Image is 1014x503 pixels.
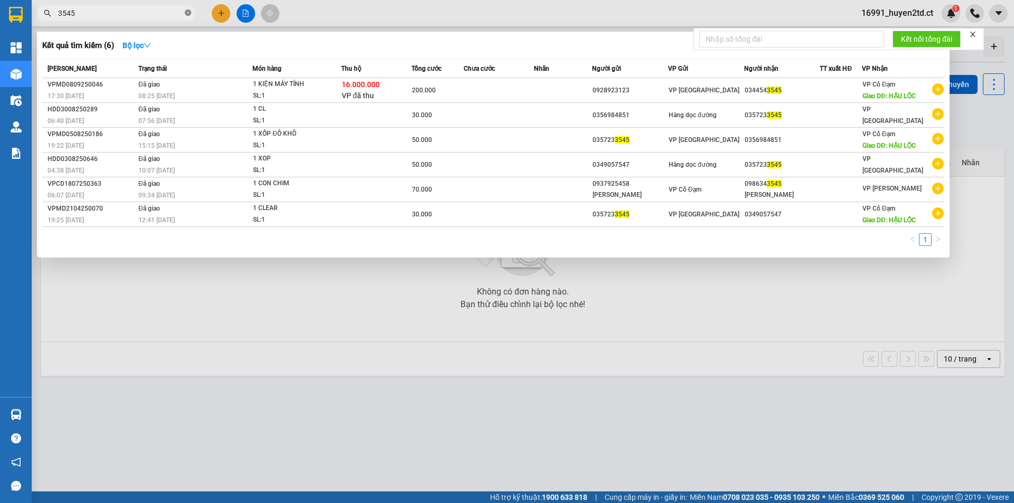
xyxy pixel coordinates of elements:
span: Giao DĐ: HẬU LỘC [862,92,916,100]
span: 16.000.000 [342,80,380,89]
span: 15:15 [DATE] [138,142,175,149]
span: 3545 [615,136,630,144]
span: 06:07 [DATE] [48,192,84,199]
span: Đã giao [138,205,160,212]
button: Bộ lọcdown [114,37,159,54]
span: 3545 [615,211,630,218]
span: VP Cổ Đạm [862,130,895,138]
input: Tìm tên, số ĐT hoặc mã đơn [58,7,183,19]
span: VP [GEOGRAPHIC_DATA] [862,106,923,125]
div: 0349057547 [745,209,820,220]
span: close-circle [185,10,191,16]
div: 035723 [593,135,668,146]
span: Chưa cước [464,65,495,72]
div: 1 XỐP ĐỒ KHÔ [253,128,332,140]
span: Đã giao [138,180,160,187]
span: VP [GEOGRAPHIC_DATA] [862,155,923,174]
span: TT xuất HĐ [820,65,852,72]
span: 19:25 [DATE] [48,216,84,224]
span: Người nhận [744,65,778,72]
span: Hàng dọc đường [669,111,717,119]
div: SL: 1 [253,189,332,201]
span: VP [GEOGRAPHIC_DATA] [669,136,739,144]
span: 19:22 [DATE] [48,142,84,149]
span: Đã giao [138,106,160,113]
span: close [969,31,977,38]
span: Đã giao [138,130,160,138]
span: VP [PERSON_NAME] [862,185,922,192]
span: 3545 [767,111,782,119]
div: SL: 1 [253,165,332,176]
span: VP [GEOGRAPHIC_DATA] [669,87,739,94]
span: Tổng cước [411,65,442,72]
span: Thu hộ [341,65,361,72]
span: VP Cổ Đạm [862,205,895,212]
button: Kết nối tổng đài [893,31,961,48]
img: warehouse-icon [11,121,22,132]
span: 06:40 [DATE] [48,117,84,125]
div: 0356984851 [745,135,820,146]
span: Trạng thái [138,65,167,72]
div: [PERSON_NAME] [745,189,820,201]
span: search [44,10,51,17]
div: 098634 [745,178,820,189]
span: 70.000 [412,186,432,193]
span: VP Cổ Đạm [669,186,701,193]
span: close-circle [185,8,191,18]
div: 035723 [593,209,668,220]
span: 50.000 [412,161,432,168]
div: 0928923123 [593,85,668,96]
div: [PERSON_NAME] [593,189,668,201]
span: 12:41 [DATE] [138,216,175,224]
img: logo-vxr [9,7,23,23]
span: VP Gửi [668,65,688,72]
button: left [906,233,919,246]
span: notification [11,457,21,467]
span: plus-circle [932,108,944,120]
div: 0349057547 [593,159,668,170]
span: plus-circle [932,158,944,169]
span: Món hàng [252,65,281,72]
div: SL: 1 [253,90,332,102]
button: right [932,233,944,246]
span: Giao DĐ: HẬU LỘC [862,216,916,224]
div: SL: 1 [253,115,332,127]
span: 04:38 [DATE] [48,167,84,174]
span: 50.000 [412,136,432,144]
img: warehouse-icon [11,95,22,106]
span: Kết nối tổng đài [901,33,952,45]
div: 1 XOP [253,153,332,165]
div: VPMD2104250070 [48,203,135,214]
h3: Kết quả tìm kiếm ( 6 ) [42,40,114,51]
span: Nhãn [534,65,549,72]
li: 1 [919,233,932,246]
span: message [11,481,21,491]
span: 30.000 [412,111,432,119]
span: Hàng dọc đường [669,161,717,168]
div: 034454 [745,85,820,96]
li: Previous Page [906,233,919,246]
span: 08:25 [DATE] [138,92,175,100]
div: 0356984851 [593,110,668,121]
span: 3545 [767,161,782,168]
img: dashboard-icon [11,42,22,53]
img: warehouse-icon [11,69,22,80]
span: Người gửi [592,65,621,72]
a: 1 [919,234,931,245]
span: plus-circle [932,183,944,194]
div: 1 CON CHIM [253,178,332,189]
div: 0937925458 [593,178,668,189]
span: plus-circle [932,83,944,95]
img: warehouse-icon [11,409,22,420]
span: [PERSON_NAME] [48,65,97,72]
div: SL: 1 [253,214,332,226]
span: plus-circle [932,207,944,219]
span: question-circle [11,433,21,443]
div: SL: 1 [253,140,332,151]
input: Nhập số tổng đài [699,31,884,48]
span: 17:30 [DATE] [48,92,84,100]
span: VP đã thu [342,91,374,100]
span: left [909,236,916,242]
img: solution-icon [11,148,22,159]
span: Đã giao [138,155,160,163]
